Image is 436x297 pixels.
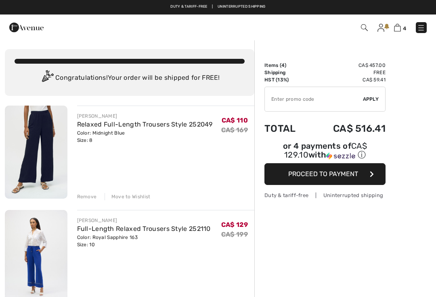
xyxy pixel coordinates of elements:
[5,106,67,199] img: Relaxed Full-Length Trousers Style 252049
[77,225,211,233] a: Full-Length Relaxed Trousers Style 252110
[222,116,248,124] span: CA$ 110
[264,142,386,160] div: or 4 payments of with
[417,24,425,32] img: Menu
[326,152,355,160] img: Sezzle
[77,120,213,128] a: Relaxed Full-Length Trousers Style 252049
[363,96,379,103] span: Apply
[77,234,211,248] div: Color: Royal Sapphire 163 Size: 10
[288,170,358,178] span: Proceed to Payment
[361,24,368,31] img: Search
[105,193,151,200] div: Move to Wishlist
[15,70,245,86] div: Congratulations! Your order will be shipped for FREE!
[310,76,386,83] td: CA$ 59.41
[264,142,386,163] div: or 4 payments ofCA$ 129.10withSezzle Click to learn more about Sezzle
[264,76,310,83] td: HST (13%)
[221,231,248,238] s: CA$ 199
[394,24,401,31] img: Shopping Bag
[264,62,310,69] td: Items ( )
[77,112,213,120] div: [PERSON_NAME]
[77,129,213,144] div: Color: Midnight Blue Size: 8
[281,62,285,68] span: 4
[310,69,386,76] td: Free
[77,193,97,200] div: Remove
[394,23,406,32] a: 4
[9,23,44,31] a: 1ère Avenue
[284,141,367,160] span: CA$ 129.10
[221,221,248,228] span: CA$ 129
[403,25,406,31] span: 4
[264,69,310,76] td: Shipping
[39,70,55,86] img: Congratulation2.svg
[264,115,310,142] td: Total
[9,19,44,35] img: 1ère Avenue
[221,126,248,134] s: CA$ 169
[264,163,386,185] button: Proceed to Payment
[265,87,363,111] input: Promo code
[310,62,386,69] td: CA$ 457.00
[310,115,386,142] td: CA$ 516.41
[264,191,386,199] div: Duty & tariff-free | Uninterrupted shipping
[77,217,211,224] div: [PERSON_NAME]
[377,24,384,32] img: My Info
